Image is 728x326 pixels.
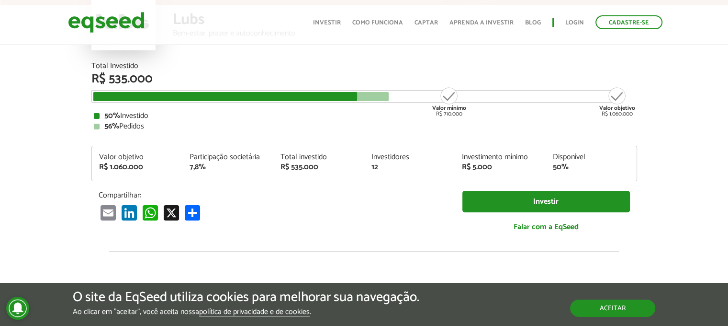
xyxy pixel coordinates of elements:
[68,10,145,35] img: EqSeed
[414,20,438,26] a: Captar
[141,205,160,221] a: WhatsApp
[162,205,181,221] a: X
[99,191,448,200] p: Compartilhar:
[462,163,538,171] div: R$ 5.000
[462,217,630,237] a: Falar com a EqSeed
[352,20,403,26] a: Como funciona
[599,86,635,117] div: R$ 1.060.000
[280,163,357,171] div: R$ 535.000
[599,104,635,113] strong: Valor objetivo
[73,307,419,316] p: Ao clicar em "aceitar", você aceita nossa .
[462,153,538,161] div: Investimento mínimo
[99,163,176,171] div: R$ 1.060.000
[99,205,118,221] a: Email
[371,163,448,171] div: 12
[94,123,635,130] div: Pedidos
[99,153,176,161] div: Valor objetivo
[190,163,266,171] div: 7,8%
[565,20,584,26] a: Login
[199,308,310,316] a: política de privacidade e de cookies
[553,153,629,161] div: Disponível
[570,300,655,317] button: Aceitar
[280,153,357,161] div: Total investido
[431,86,467,117] div: R$ 710.000
[104,109,120,122] strong: 50%
[91,62,637,70] div: Total Investido
[553,163,629,171] div: 50%
[595,15,662,29] a: Cadastre-se
[91,73,637,85] div: R$ 535.000
[432,104,466,113] strong: Valor mínimo
[94,112,635,120] div: Investido
[104,120,119,133] strong: 56%
[183,205,202,221] a: Compartilhar
[449,20,514,26] a: Aprenda a investir
[73,290,419,305] h5: O site da EqSeed utiliza cookies para melhorar sua navegação.
[371,153,448,161] div: Investidores
[462,191,630,212] a: Investir
[190,153,266,161] div: Participação societária
[313,20,341,26] a: Investir
[525,20,541,26] a: Blog
[120,205,139,221] a: LinkedIn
